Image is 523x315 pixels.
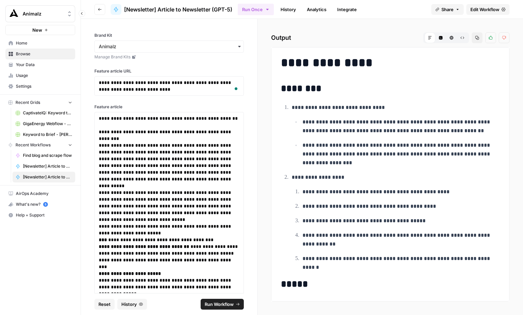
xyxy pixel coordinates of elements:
[431,4,464,15] button: Share
[303,4,330,15] a: Analytics
[12,172,75,182] a: [Newsletter] Article to Newsletter (GPT-5)
[333,4,361,15] a: Integrate
[5,25,75,35] button: New
[205,301,234,308] span: Run Workflow
[5,97,75,108] button: Recent Grids
[201,299,244,310] button: Run Workflow
[16,99,40,106] span: Recent Grids
[12,129,75,140] a: Keyword to Brief - [PERSON_NAME] Code Grid
[111,4,232,15] a: [Newsletter] Article to Newsletter (GPT-5)
[277,4,300,15] a: History
[94,299,115,310] button: Reset
[23,121,72,127] span: GigaEnergy Webflow - Shop Inventories
[98,301,111,308] span: Reset
[94,54,244,60] a: Manage Brand Kits
[16,73,72,79] span: Usage
[5,5,75,22] button: Workspace: Animalz
[8,8,20,20] img: Animalz Logo
[23,132,72,138] span: Keyword to Brief - [PERSON_NAME] Code Grid
[94,32,244,38] label: Brand Kit
[16,212,72,218] span: Help + Support
[99,43,239,50] input: Animalz
[23,10,63,17] span: Animalz
[94,104,244,110] label: Feature article
[441,6,454,13] span: Share
[23,110,72,116] span: CaptivateIQ: Keyword to Article
[5,210,75,221] button: Help + Support
[12,150,75,161] a: Find blog and scrape flow
[5,59,75,70] a: Your Data
[466,4,510,15] a: Edit Workflow
[124,5,232,13] span: [Newsletter] Article to Newsletter (GPT-5)
[99,79,239,93] div: To enrich screen reader interactions, please activate Accessibility in Grammarly extension settings
[23,163,72,169] span: [Newsletter] Article to Newsletter ([PERSON_NAME])
[5,38,75,49] a: Home
[238,4,274,15] button: Run Once
[43,202,48,207] a: 5
[12,161,75,172] a: [Newsletter] Article to Newsletter ([PERSON_NAME])
[121,301,137,308] span: History
[5,140,75,150] button: Recent Workflows
[94,68,244,74] label: Feature article URL
[16,62,72,68] span: Your Data
[5,81,75,92] a: Settings
[271,32,510,43] h2: Output
[32,27,42,33] span: New
[12,118,75,129] a: GigaEnergy Webflow - Shop Inventories
[16,51,72,57] span: Browse
[5,188,75,199] a: AirOps Academy
[23,152,72,159] span: Find blog and scrape flow
[16,191,72,197] span: AirOps Academy
[470,6,499,13] span: Edit Workflow
[12,108,75,118] a: CaptivateIQ: Keyword to Article
[45,203,46,206] text: 5
[5,70,75,81] a: Usage
[16,142,51,148] span: Recent Workflows
[16,83,72,89] span: Settings
[5,199,75,210] button: What's new? 5
[6,199,75,209] div: What's new?
[117,299,147,310] button: History
[5,49,75,59] a: Browse
[23,174,72,180] span: [Newsletter] Article to Newsletter (GPT-5)
[16,40,72,46] span: Home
